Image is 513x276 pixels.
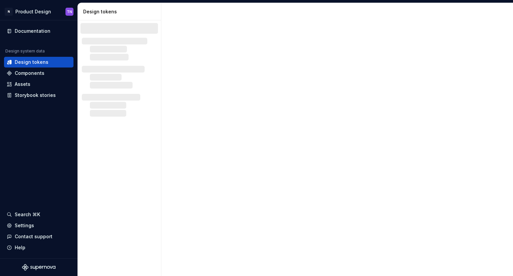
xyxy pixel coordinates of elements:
[15,59,48,65] div: Design tokens
[15,244,25,251] div: Help
[15,8,51,15] div: Product Design
[67,9,72,14] div: TN
[15,92,56,99] div: Storybook stories
[4,68,73,79] a: Components
[4,90,73,101] a: Storybook stories
[4,231,73,242] button: Contact support
[83,8,158,15] div: Design tokens
[4,220,73,231] a: Settings
[15,211,40,218] div: Search ⌘K
[4,209,73,220] button: Search ⌘K
[22,264,55,271] svg: Supernova Logo
[5,8,13,16] div: N
[4,57,73,67] a: Design tokens
[15,70,44,77] div: Components
[15,81,30,88] div: Assets
[15,233,52,240] div: Contact support
[5,48,45,54] div: Design system data
[4,26,73,36] a: Documentation
[15,28,50,34] div: Documentation
[1,4,76,19] button: NProduct DesignTN
[4,242,73,253] button: Help
[4,79,73,90] a: Assets
[15,222,34,229] div: Settings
